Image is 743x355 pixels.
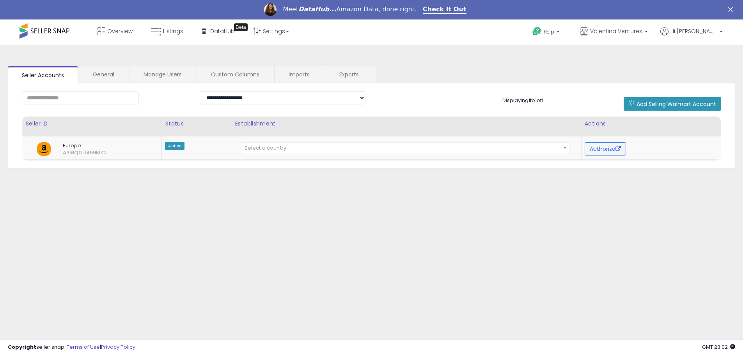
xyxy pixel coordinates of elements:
[624,97,721,111] button: Add Selling Walmart Account
[79,66,128,83] a: General
[275,66,324,83] a: Imports
[660,27,723,45] a: Hi [PERSON_NAME]
[145,19,189,43] a: Listings
[325,66,375,83] a: Exports
[670,27,717,35] span: Hi [PERSON_NAME]
[234,23,248,31] div: Tooltip anchor
[210,27,235,35] span: DataHub
[283,5,417,13] div: Meet Amazon Data, done right.
[129,66,196,83] a: Manage Users
[502,97,543,104] span: Displaying 1 to 1 of 1
[544,28,554,35] span: Help
[37,142,51,156] img: amazon.png
[196,19,241,43] a: DataHub
[165,120,228,128] div: Status
[67,343,100,351] a: Terms of Use
[245,144,286,152] span: Select a country
[197,66,273,83] a: Custom Columns
[532,26,542,36] i: Get Help
[235,120,578,128] div: Establishment
[728,7,736,12] div: Close
[25,120,158,128] div: Seller ID
[702,343,735,351] span: 2025-09-16 23:02 GMT
[247,19,295,43] a: Settings
[8,344,135,351] div: seller snap | |
[8,66,78,83] a: Seller Accounts
[165,142,184,150] span: Active
[107,27,133,35] span: Overview
[590,27,642,35] span: Valentina Ventures
[585,120,718,128] div: Actions
[163,27,183,35] span: Listings
[57,149,71,156] span: A3I6Q0LI459MCL
[264,4,277,16] img: Profile image for Georgie
[298,5,336,13] i: DataHub...
[57,142,144,149] span: Europe
[585,142,626,155] button: Authorize
[8,343,36,351] strong: Copyright
[92,19,138,43] a: Overview
[526,21,567,45] a: Help
[101,343,135,351] a: Privacy Policy
[423,5,466,14] a: Check It Out
[637,100,716,108] span: Add Selling Walmart Account
[574,19,654,45] a: Valentina Ventures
